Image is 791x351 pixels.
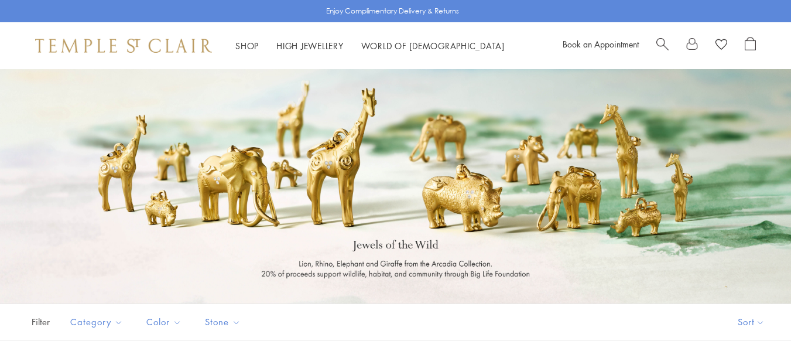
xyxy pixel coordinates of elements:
[656,37,669,54] a: Search
[199,315,249,329] span: Stone
[745,37,756,54] a: Open Shopping Bag
[196,309,249,335] button: Stone
[276,40,344,52] a: High JewelleryHigh Jewellery
[711,304,791,340] button: Show sort by
[235,39,505,53] nav: Main navigation
[141,315,190,329] span: Color
[61,309,132,335] button: Category
[235,40,259,52] a: ShopShop
[361,40,505,52] a: World of [DEMOGRAPHIC_DATA]World of [DEMOGRAPHIC_DATA]
[35,39,212,53] img: Temple St. Clair
[563,38,639,50] a: Book an Appointment
[715,37,727,54] a: View Wishlist
[64,315,132,329] span: Category
[326,5,459,17] p: Enjoy Complimentary Delivery & Returns
[138,309,190,335] button: Color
